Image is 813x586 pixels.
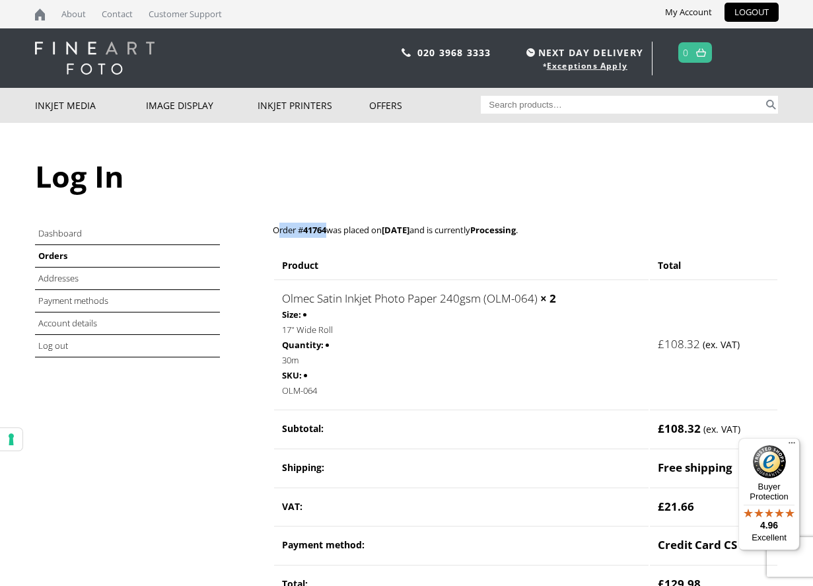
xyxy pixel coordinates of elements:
bdi: 108.32 [658,336,700,351]
small: (ex. VAT) [703,423,740,435]
input: Search products… [481,96,763,114]
img: phone.svg [402,48,411,57]
th: Product [274,252,649,278]
th: Total [650,252,777,278]
button: Trusted Shops TrustmarkBuyer Protection4.96Excellent [738,438,800,550]
h1: Log In [35,156,779,196]
button: Menu [784,438,800,454]
span: £ [658,499,664,514]
img: basket.svg [696,48,706,57]
p: Buyer Protection [738,482,800,501]
a: Offers [369,88,481,123]
strong: × 2 [540,291,556,306]
strong: Quantity: [282,338,324,353]
a: My Account [655,3,722,22]
mark: [DATE] [382,224,409,236]
button: Search [763,96,779,114]
a: Inkjet Media [35,88,147,123]
td: Credit Card CS [650,526,777,564]
a: Image Display [146,88,258,123]
p: Order # was placed on and is currently . [273,223,779,238]
span: 21.66 [658,499,694,514]
small: (ex. VAT) [703,338,740,351]
a: Dashboard [38,227,82,239]
span: 4.96 [760,520,778,531]
span: £ [658,336,664,351]
p: OLM-064 [282,383,641,398]
img: time.svg [526,48,535,57]
img: Trusted Shops Trustmark [753,445,786,478]
mark: Processing [470,224,516,236]
th: Subtotal: [274,410,649,448]
a: 0 [683,43,689,62]
strong: Size: [282,307,301,322]
th: Payment method: [274,526,649,564]
th: VAT: [274,488,649,525]
span: 108.32 [658,421,701,436]
a: Addresses [38,272,79,284]
img: logo-white.svg [35,42,155,75]
nav: Account pages [35,223,258,357]
a: Inkjet Printers [258,88,369,123]
th: Shipping: [274,449,649,486]
a: Payment methods [38,295,108,307]
span: NEXT DAY DELIVERY [523,45,643,60]
a: LOGOUT [725,3,779,22]
p: 30m [282,353,641,368]
p: 17" Wide Roll [282,322,641,338]
a: Exceptions Apply [547,60,627,71]
p: Excellent [738,532,800,543]
a: Orders [38,250,67,262]
mark: 41764 [303,224,326,236]
strong: SKU: [282,368,302,383]
a: 020 3968 3333 [417,46,491,59]
a: Olmec Satin Inkjet Photo Paper 240gsm (OLM-064) [282,291,538,306]
span: £ [658,421,664,436]
a: Account details [38,317,97,329]
td: Free shipping [650,449,777,486]
a: Log out [38,340,68,351]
